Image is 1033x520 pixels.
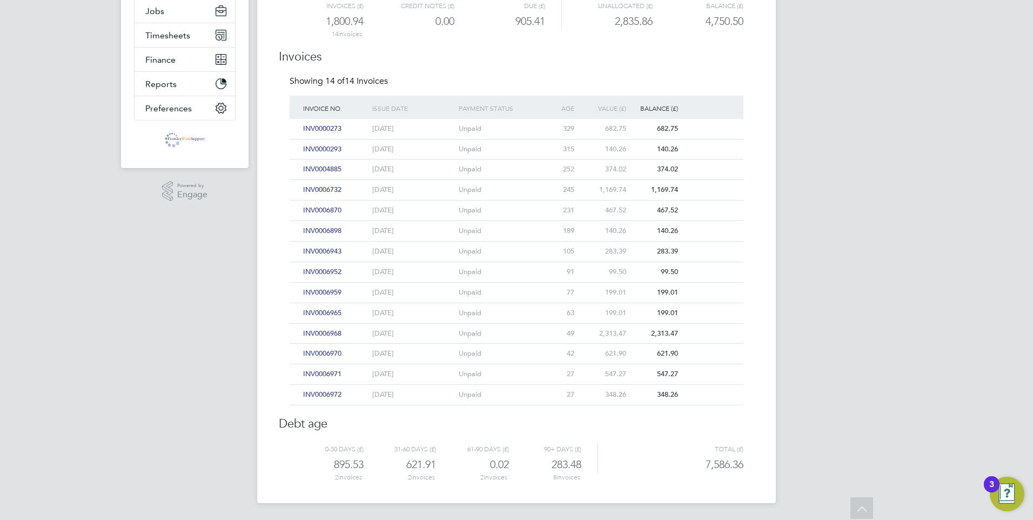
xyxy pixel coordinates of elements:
div: 99.50 [629,262,681,282]
span: INV0004885 [303,164,341,174]
div: [DATE] [370,262,456,282]
div: 682.75 [629,119,681,139]
ng-pluralize: invoices [556,474,580,481]
span: Reports [145,79,177,89]
span: INV0006943 [303,246,341,256]
div: 90+ days (£) [509,443,581,456]
button: Timesheets [135,23,235,47]
div: [DATE] [370,180,456,200]
div: 682.75 [577,119,629,139]
div: 199.01 [629,303,681,323]
div: [DATE] [370,221,456,241]
div: Issue date [370,96,456,121]
div: 1,169.74 [629,180,681,200]
div: 905.41 [454,12,545,30]
div: Unpaid [456,385,542,405]
div: [DATE] [370,324,456,344]
div: 374.02 [629,159,681,179]
div: 189 [542,221,577,241]
div: Unpaid [456,221,542,241]
div: Total (£) [598,443,743,456]
div: Value (£) [577,96,629,121]
span: Preferences [145,103,192,114]
span: 2 [335,474,338,481]
div: 199.01 [577,303,629,323]
div: Unpaid [456,303,542,323]
span: INV0006971 [303,369,341,378]
div: Unpaid [456,201,542,221]
a: Go to home page [134,131,236,149]
div: 621.90 [577,344,629,364]
span: INV0006732 [303,185,341,194]
div: 91 [542,262,577,282]
div: 199.01 [629,283,681,303]
ng-pluralize: invoices [338,474,362,481]
div: 140.26 [629,139,681,159]
div: 27 [542,385,577,405]
div: [DATE] [370,344,456,364]
div: Age (days) [542,96,577,135]
div: 0.00 [364,12,454,30]
ng-pluralize: invoices [484,474,507,481]
span: Jobs [145,6,164,16]
div: 547.27 [577,364,629,384]
button: Reports [135,72,235,96]
div: [DATE] [370,139,456,159]
div: 42 [542,344,577,364]
div: 140.26 [577,221,629,241]
div: 3 [989,484,994,498]
div: 77 [542,283,577,303]
div: [DATE] [370,303,456,323]
span: Engage [177,190,207,199]
span: 8 [553,474,556,481]
div: 252 [542,159,577,179]
div: 199.01 [577,283,629,303]
div: 2,835.86 [561,12,653,30]
div: [DATE] [370,119,456,139]
ng-pluralize: invoices [411,474,435,481]
div: 140.26 [577,139,629,159]
span: Timesheets [145,30,190,41]
div: 467.52 [577,201,629,221]
div: 2,313.47 [629,324,681,344]
span: Powered by [177,181,207,190]
div: [DATE] [370,385,456,405]
span: 2 [480,474,484,481]
a: Powered byEngage [162,181,208,202]
div: 374.02 [577,159,629,179]
div: 2,313.47 [577,324,629,344]
span: INV0006965 [303,308,341,317]
span: INV0000273 [303,124,341,133]
span: 14 [332,30,338,38]
h3: Debt age [279,405,754,432]
div: 7,586.36 [598,456,743,474]
div: Unpaid [456,324,542,344]
button: Preferences [135,96,235,120]
span: INV0006972 [303,390,341,399]
div: Payment status [456,96,542,121]
div: 31-60 days (£) [364,443,436,456]
button: Open Resource Center, 3 new notifications [990,477,1024,511]
div: Unpaid [456,180,542,200]
div: 283.48 [509,456,581,474]
div: 348.26 [577,385,629,405]
div: Unpaid [456,119,542,139]
div: 0-30 days (£) [291,443,364,456]
div: 61-90 days (£) [436,443,508,456]
div: 231 [542,201,577,221]
div: Unpaid [456,364,542,384]
div: 63 [542,303,577,323]
div: Unpaid [456,139,542,159]
div: Balance (£) [629,96,681,121]
div: Unpaid [456,283,542,303]
ng-pluralize: invoices [338,30,362,38]
div: 621.90 [629,344,681,364]
div: 27 [542,364,577,384]
span: Finance [145,55,176,65]
div: 621.91 [364,456,436,474]
div: Invoice No. [300,96,370,121]
div: [DATE] [370,364,456,384]
span: INV0006959 [303,288,341,297]
span: 2 [408,474,411,481]
div: [DATE] [370,201,456,221]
